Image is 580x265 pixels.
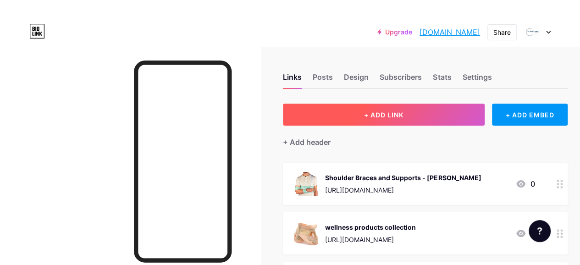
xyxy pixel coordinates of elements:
[325,185,481,195] div: [URL][DOMAIN_NAME]
[515,178,535,189] div: 0
[325,222,416,232] div: wellness products collection
[344,72,369,88] div: Design
[325,173,481,182] div: Shoulder Braces and Supports - [PERSON_NAME]
[515,228,535,239] div: 0
[524,23,541,41] img: drfranklyn
[377,28,412,36] a: Upgrade
[364,111,403,119] span: + ADD LINK
[420,27,480,38] a: [DOMAIN_NAME]
[294,172,318,196] img: Shoulder Braces and Supports - Dr. Franklyn's
[294,221,318,245] img: wellness products collection
[492,104,568,126] div: + ADD EMBED
[283,72,302,88] div: Links
[283,104,485,126] button: + ADD LINK
[380,72,422,88] div: Subscribers
[433,72,451,88] div: Stats
[493,28,511,37] div: Share
[283,137,331,148] div: + Add header
[325,235,416,244] div: [URL][DOMAIN_NAME]
[313,72,333,88] div: Posts
[462,72,492,88] div: Settings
